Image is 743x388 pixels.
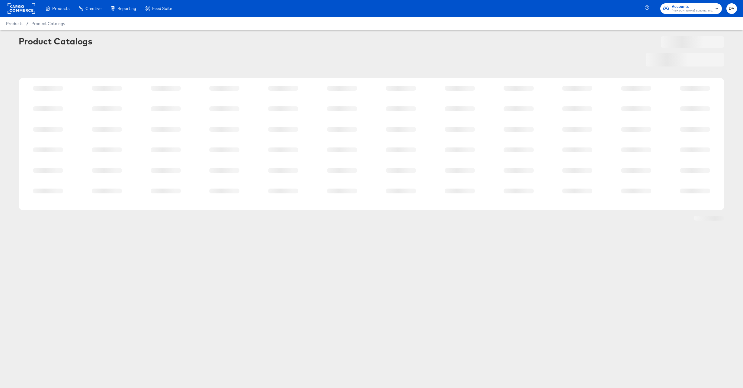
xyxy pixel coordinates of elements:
span: Accounts [672,4,713,10]
button: Accounts[PERSON_NAME] Sonoma, Inc. [660,3,722,14]
span: Reporting [117,6,136,11]
span: Products [6,21,23,26]
span: [PERSON_NAME] Sonoma, Inc. [672,8,713,13]
span: / [23,21,31,26]
div: Product Catalogs [19,36,92,46]
a: Product Catalogs [31,21,65,26]
span: Products [52,6,69,11]
button: DV [726,3,737,14]
span: Feed Suite [152,6,172,11]
span: Creative [85,6,101,11]
span: DV [729,5,735,12]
